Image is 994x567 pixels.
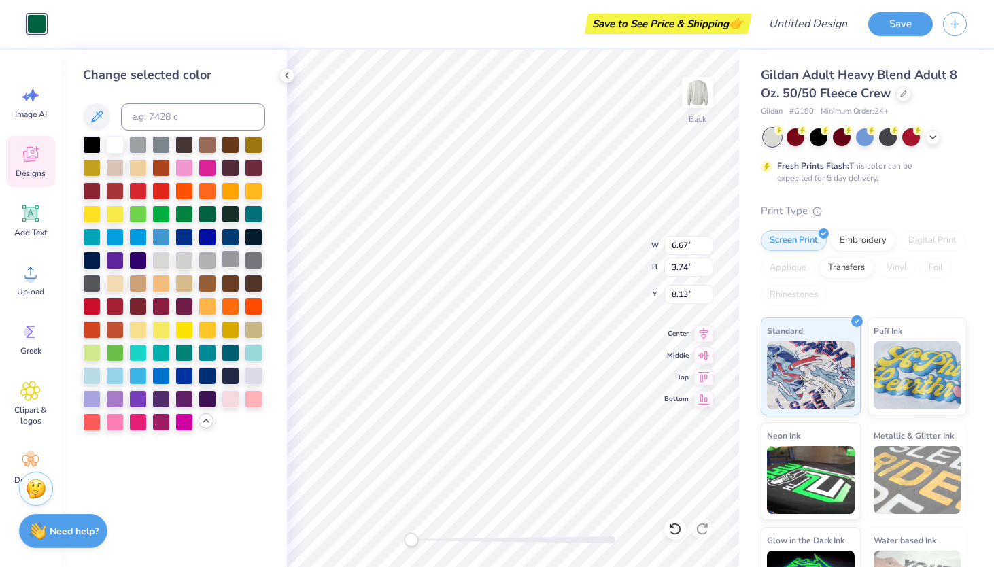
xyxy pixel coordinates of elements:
[874,428,954,443] span: Metallic & Glitter Ink
[14,227,47,238] span: Add Text
[15,109,47,120] span: Image AI
[874,341,961,409] img: Puff Ink
[761,67,957,101] span: Gildan Adult Heavy Blend Adult 8 Oz. 50/50 Fleece Crew
[664,328,689,339] span: Center
[50,525,99,538] strong: Need help?
[789,106,814,118] span: # G180
[874,533,936,547] span: Water based Ink
[767,341,855,409] img: Standard
[767,446,855,514] img: Neon Ink
[761,285,827,305] div: Rhinestones
[761,203,967,219] div: Print Type
[819,258,874,278] div: Transfers
[729,15,744,31] span: 👉
[767,533,844,547] span: Glow in the Dark Ink
[821,106,889,118] span: Minimum Order: 24 +
[777,160,849,171] strong: Fresh Prints Flash:
[121,103,265,131] input: e.g. 7428 c
[405,533,418,547] div: Accessibility label
[664,350,689,361] span: Middle
[16,168,46,179] span: Designs
[767,428,800,443] span: Neon Ink
[868,12,933,36] button: Save
[831,230,895,251] div: Embroidery
[8,405,53,426] span: Clipart & logos
[20,345,41,356] span: Greek
[14,475,47,485] span: Decorate
[689,113,706,125] div: Back
[878,258,916,278] div: Vinyl
[874,446,961,514] img: Metallic & Glitter Ink
[758,10,858,37] input: Untitled Design
[83,66,265,84] div: Change selected color
[920,258,952,278] div: Foil
[874,324,902,338] span: Puff Ink
[17,286,44,297] span: Upload
[761,106,783,118] span: Gildan
[588,14,748,34] div: Save to See Price & Shipping
[664,394,689,405] span: Bottom
[899,230,965,251] div: Digital Print
[761,258,815,278] div: Applique
[664,372,689,383] span: Top
[767,324,803,338] span: Standard
[777,160,944,184] div: This color can be expedited for 5 day delivery.
[684,79,711,106] img: Back
[761,230,827,251] div: Screen Print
